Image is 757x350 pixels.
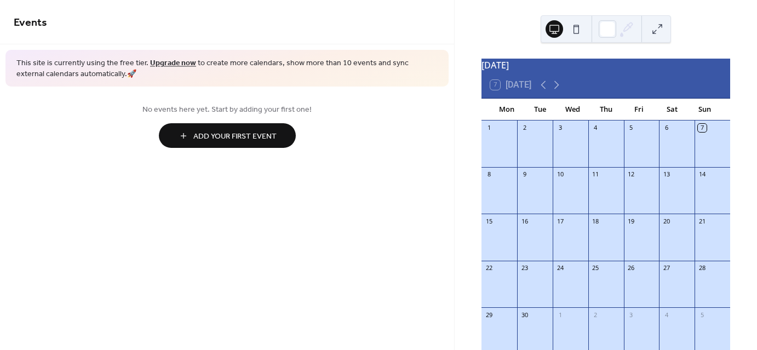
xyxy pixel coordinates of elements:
[622,99,655,121] div: Fri
[520,170,529,179] div: 9
[689,99,721,121] div: Sun
[523,99,556,121] div: Tue
[589,99,622,121] div: Thu
[698,264,706,272] div: 28
[556,311,564,319] div: 1
[14,12,47,33] span: Events
[662,264,670,272] div: 27
[662,124,670,132] div: 6
[592,217,600,225] div: 18
[556,124,564,132] div: 3
[150,56,196,71] a: Upgrade now
[159,123,296,148] button: Add Your First Event
[490,99,523,121] div: Mon
[698,311,706,319] div: 5
[16,58,438,79] span: This site is currently using the free tier. to create more calendars, show more than 10 events an...
[592,170,600,179] div: 11
[520,311,529,319] div: 30
[592,264,600,272] div: 25
[627,311,635,319] div: 3
[627,170,635,179] div: 12
[627,264,635,272] div: 26
[627,217,635,225] div: 19
[520,217,529,225] div: 16
[193,131,277,142] span: Add Your First Event
[485,311,493,319] div: 29
[655,99,688,121] div: Sat
[485,217,493,225] div: 15
[698,124,706,132] div: 7
[557,99,589,121] div: Wed
[485,170,493,179] div: 8
[662,170,670,179] div: 13
[662,217,670,225] div: 20
[556,264,564,272] div: 24
[698,217,706,225] div: 21
[627,124,635,132] div: 5
[481,59,730,72] div: [DATE]
[592,311,600,319] div: 2
[556,217,564,225] div: 17
[14,123,440,148] a: Add Your First Event
[485,264,493,272] div: 22
[485,124,493,132] div: 1
[592,124,600,132] div: 4
[556,170,564,179] div: 10
[14,104,440,116] span: No events here yet. Start by adding your first one!
[520,264,529,272] div: 23
[520,124,529,132] div: 2
[662,311,670,319] div: 4
[698,170,706,179] div: 14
